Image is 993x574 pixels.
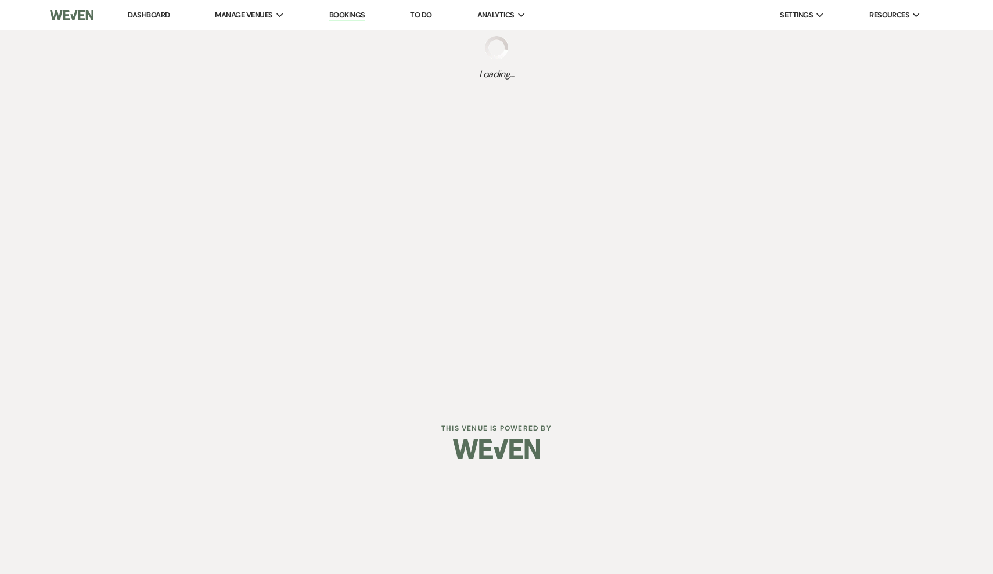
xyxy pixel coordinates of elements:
[215,9,272,21] span: Manage Venues
[477,9,515,21] span: Analytics
[479,67,515,81] span: Loading...
[780,9,813,21] span: Settings
[485,36,508,59] img: loading spinner
[50,3,94,27] img: Weven Logo
[128,10,170,20] a: Dashboard
[329,10,365,21] a: Bookings
[869,9,909,21] span: Resources
[453,429,540,470] img: Weven Logo
[410,10,431,20] a: To Do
